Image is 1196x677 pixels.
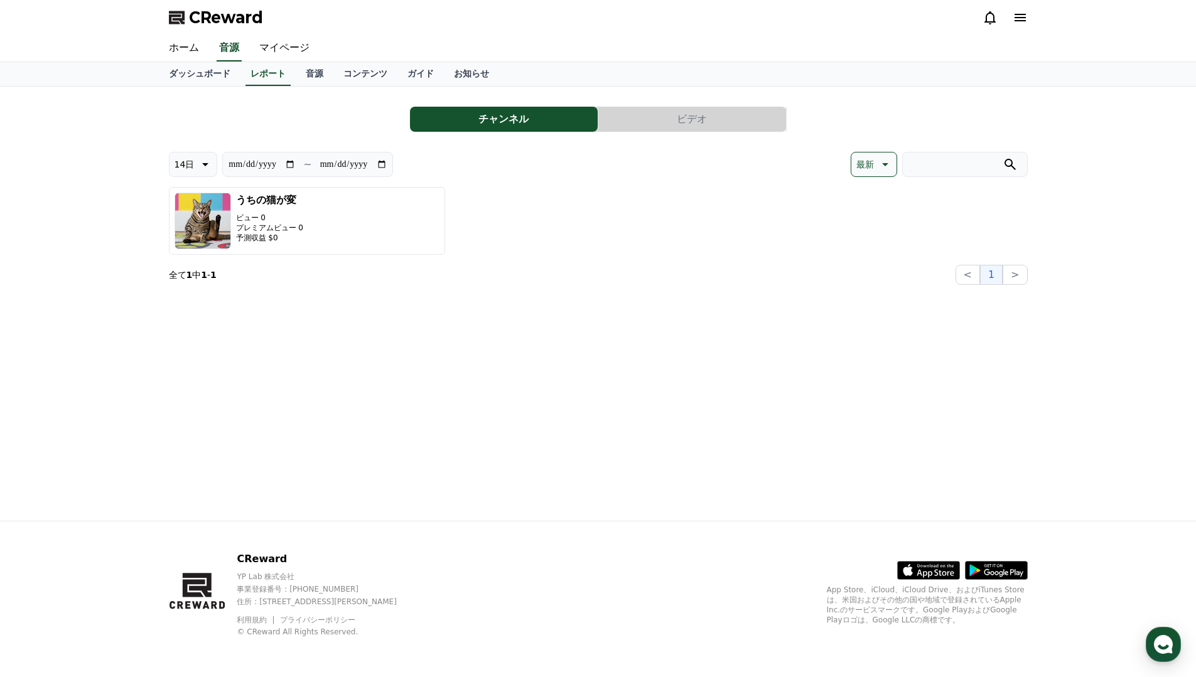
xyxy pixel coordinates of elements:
p: 事業登録番号 : [PHONE_NUMBER] [237,584,418,594]
a: Settings [162,398,241,429]
strong: 1 [210,270,217,280]
a: ダッシュボード [159,62,240,86]
strong: 1 [186,270,193,280]
h3: うちの猫が変 [236,193,303,208]
button: チャンネル [410,107,598,132]
span: Home [32,417,54,427]
span: CReward [189,8,263,28]
a: CReward [169,8,263,28]
p: 予測収益 $0 [236,233,303,243]
p: 14日 [175,156,195,173]
p: 住所 : [STREET_ADDRESS][PERSON_NAME] [237,597,418,607]
button: 1 [980,265,1003,285]
p: ビュー 0 [236,213,303,223]
p: YP Lab 株式会社 [237,572,418,582]
a: 利用規約 [237,616,276,624]
a: レポート [245,62,291,86]
a: コンテンツ [333,62,397,86]
a: プライバシーポリシー [280,616,355,624]
a: Home [4,398,83,429]
button: > [1003,265,1027,285]
p: 最新 [856,156,874,173]
a: 音源 [217,35,242,61]
button: 14日 [169,152,218,177]
button: うちの猫が変 ビュー 0 プレミアムビュー 0 予測収益 $0 [169,187,445,255]
img: うちの猫が変 [175,193,231,249]
span: Settings [186,417,217,427]
strong: 1 [201,270,207,280]
span: Messages [104,417,141,427]
p: CReward [237,552,418,567]
p: App Store、iCloud、iCloud Drive、およびiTunes Storeは、米国およびその他の国や地域で登録されているApple Inc.のサービスマークです。Google P... [827,585,1028,625]
p: プレミアムビュー 0 [236,223,303,233]
a: Messages [83,398,162,429]
p: © CReward All Rights Reserved. [237,627,418,637]
p: ~ [303,157,311,172]
a: ガイド [397,62,444,86]
p: 全て 中 - [169,269,217,281]
button: 最新 [851,152,897,177]
button: ビデオ [598,107,786,132]
button: < [956,265,980,285]
a: お知らせ [444,62,499,86]
a: ビデオ [598,107,787,132]
a: マイページ [249,35,320,61]
a: ホーム [159,35,209,61]
a: 音源 [296,62,333,86]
